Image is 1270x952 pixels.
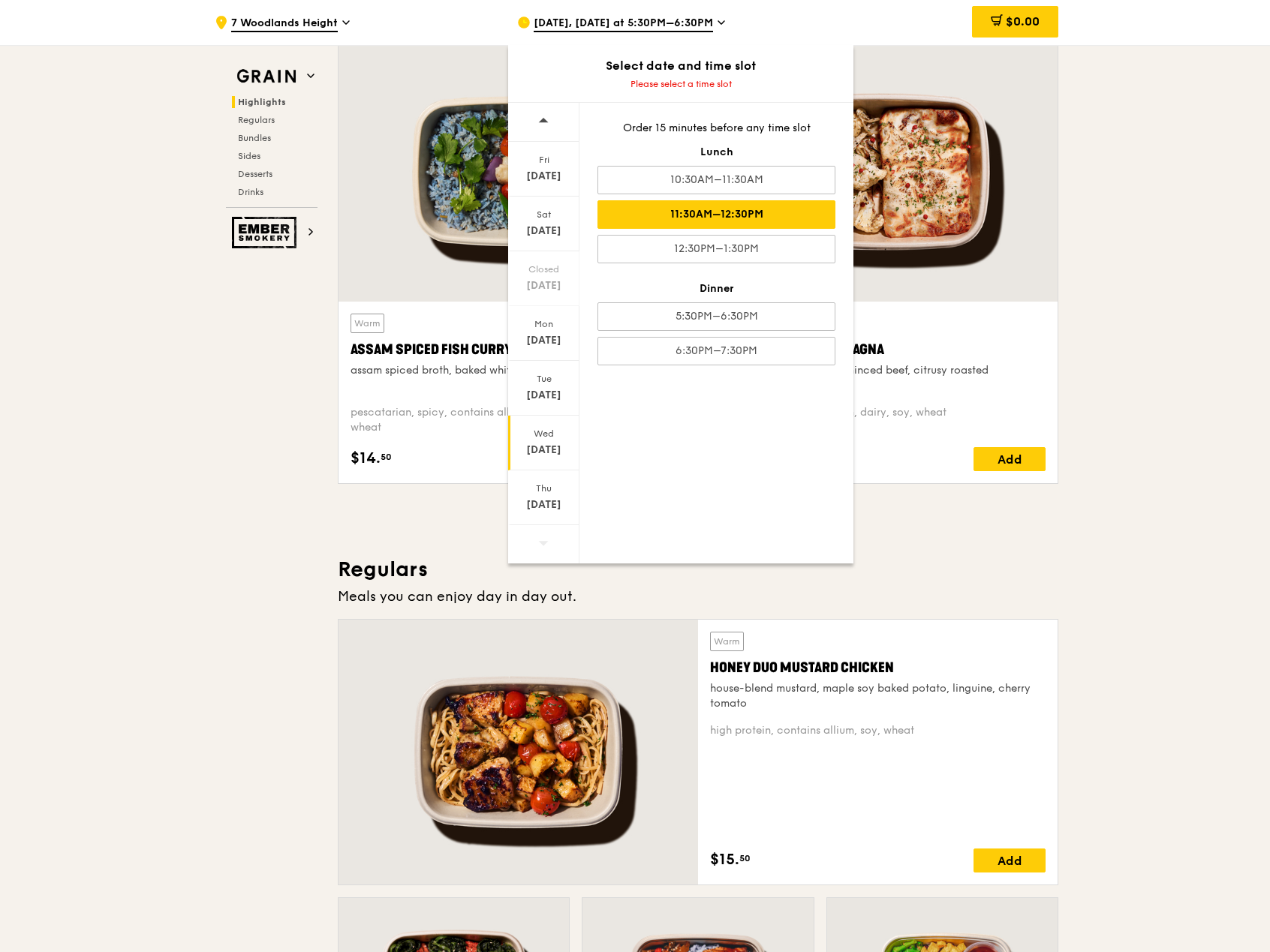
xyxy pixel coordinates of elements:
[597,121,835,136] div: Order 15 minutes before any time slot
[510,209,577,221] div: Sat
[717,405,1046,435] div: vegetarian, contains allium, dairy, soy, wheat
[381,451,392,463] span: 50
[351,405,679,435] div: pescatarian, spicy, contains allium, egg, nuts, shellfish, soy, wheat
[597,302,835,331] div: 5:30PM–6:30PM
[232,217,301,248] img: Ember Smokery web logo
[710,681,1046,711] div: house-blend mustard, maple soy baked potato, linguine, cherry tomato
[710,848,739,871] span: $15.
[510,388,577,403] div: [DATE]
[739,852,751,864] span: 50
[717,363,1046,393] div: fennel seed, plant-based minced beef, citrusy roasted cauliflower
[508,78,853,90] div: Please select a time slot
[351,447,381,470] span: $14.
[238,169,272,179] span: Desserts
[597,166,835,194] div: 10:30AM–11:30AM
[351,339,679,360] div: Assam Spiced Fish Curry
[717,339,1046,360] div: Plant-Based Beef Lasagna
[597,337,835,365] div: 6:30PM–7:30PM
[508,57,853,75] div: Select date and time slot
[351,363,679,378] div: assam spiced broth, baked white fish, butterfly blue pea rice
[510,169,577,184] div: [DATE]
[510,373,577,385] div: Tue
[534,16,713,32] span: [DATE], [DATE] at 5:30PM–6:30PM
[238,97,286,107] span: Highlights
[597,200,835,229] div: 11:30AM–12:30PM
[338,556,1058,583] h3: Regulars
[231,16,338,32] span: 7 Woodlands Height
[510,278,577,293] div: [DATE]
[232,63,301,90] img: Grain web logo
[510,333,577,348] div: [DATE]
[510,154,577,166] div: Fri
[238,133,271,143] span: Bundles
[597,235,835,263] div: 12:30PM–1:30PM
[510,224,577,239] div: [DATE]
[510,318,577,330] div: Mon
[338,586,1058,607] div: Meals you can enjoy day in day out.
[238,187,263,197] span: Drinks
[510,263,577,275] div: Closed
[510,428,577,440] div: Wed
[597,145,835,160] div: Lunch
[597,281,835,296] div: Dinner
[238,151,260,161] span: Sides
[351,314,384,333] div: Warm
[1006,14,1040,29] span: $0.00
[710,632,744,651] div: Warm
[510,482,577,494] div: Thu
[710,723,1046,738] div: high protein, contains allium, soy, wheat
[710,657,1046,678] div: Honey Duo Mustard Chicken
[974,447,1046,471] div: Add
[238,115,275,125] span: Regulars
[510,497,577,512] div: [DATE]
[974,848,1046,872] div: Add
[510,443,577,458] div: [DATE]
